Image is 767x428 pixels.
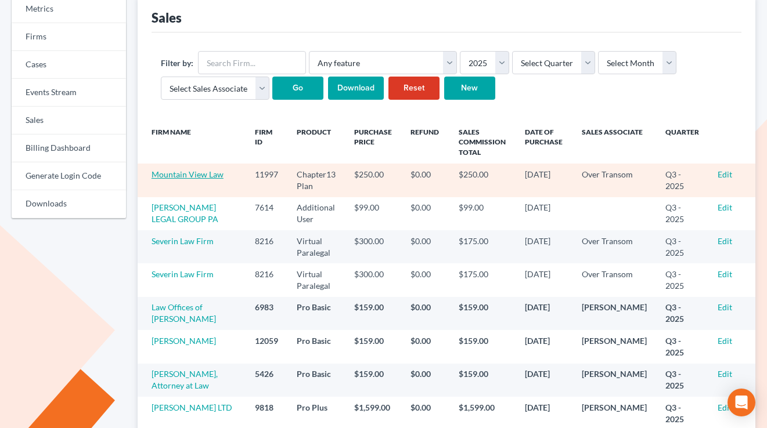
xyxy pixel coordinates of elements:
[516,230,572,263] td: [DATE]
[516,197,572,230] td: [DATE]
[328,77,384,100] input: Download
[718,169,732,179] a: Edit
[287,263,345,296] td: Virtual Paralegal
[287,164,345,197] td: Chapter13 Plan
[161,57,193,69] label: Filter by:
[656,263,708,296] td: Q3 - 2025
[572,297,656,330] td: [PERSON_NAME]
[401,121,449,164] th: Refund
[287,121,345,164] th: Product
[272,77,323,100] input: Go
[449,230,516,263] td: $175.00
[345,197,401,230] td: $99.00
[718,402,732,412] a: Edit
[246,230,287,263] td: 8216
[656,364,708,397] td: Q3 - 2025
[246,164,287,197] td: 11997
[718,369,732,379] a: Edit
[572,230,656,263] td: Over Transom
[345,297,401,330] td: $159.00
[656,297,708,330] td: Q3 - 2025
[12,51,126,79] a: Cases
[246,297,287,330] td: 6983
[444,77,495,100] a: New
[728,389,755,416] div: Open Intercom Messenger
[246,330,287,363] td: 12059
[345,330,401,363] td: $159.00
[246,197,287,230] td: 7614
[12,23,126,51] a: Firms
[718,202,732,212] a: Edit
[656,230,708,263] td: Q3 - 2025
[246,263,287,296] td: 8216
[287,297,345,330] td: Pro Basic
[572,263,656,296] td: Over Transom
[152,202,218,224] a: [PERSON_NAME] LEGAL GROUP PA
[516,121,572,164] th: Date of Purchase
[718,236,732,246] a: Edit
[401,164,449,197] td: $0.00
[449,121,516,164] th: Sales Commission Total
[449,197,516,230] td: $99.00
[449,330,516,363] td: $159.00
[516,364,572,397] td: [DATE]
[198,51,306,74] input: Search Firm...
[287,364,345,397] td: Pro Basic
[401,263,449,296] td: $0.00
[152,169,224,179] a: Mountain View Law
[152,269,214,279] a: Severin Law Firm
[12,190,126,218] a: Downloads
[152,369,218,390] a: [PERSON_NAME], Attorney at Law
[401,364,449,397] td: $0.00
[401,330,449,363] td: $0.00
[138,121,246,164] th: Firm Name
[152,302,216,324] a: Law Offices of [PERSON_NAME]
[449,164,516,197] td: $250.00
[656,121,708,164] th: Quarter
[345,164,401,197] td: $250.00
[287,197,345,230] td: Additional User
[345,230,401,263] td: $300.00
[345,364,401,397] td: $159.00
[449,364,516,397] td: $159.00
[12,135,126,162] a: Billing Dashboard
[572,330,656,363] td: [PERSON_NAME]
[718,336,732,346] a: Edit
[572,364,656,397] td: [PERSON_NAME]
[12,79,126,107] a: Events Stream
[572,121,656,164] th: Sales Associate
[152,9,182,26] div: Sales
[152,402,232,412] a: [PERSON_NAME] LTD
[656,197,708,230] td: Q3 - 2025
[401,197,449,230] td: $0.00
[388,77,440,100] a: Reset
[516,297,572,330] td: [DATE]
[246,121,287,164] th: Firm ID
[572,164,656,197] td: Over Transom
[449,263,516,296] td: $175.00
[287,230,345,263] td: Virtual Paralegal
[718,302,732,312] a: Edit
[656,164,708,197] td: Q3 - 2025
[449,297,516,330] td: $159.00
[345,121,401,164] th: Purchase Price
[246,364,287,397] td: 5426
[656,330,708,363] td: Q3 - 2025
[152,236,214,246] a: Severin Law Firm
[401,230,449,263] td: $0.00
[152,336,216,346] a: [PERSON_NAME]
[516,164,572,197] td: [DATE]
[12,107,126,135] a: Sales
[401,297,449,330] td: $0.00
[12,162,126,190] a: Generate Login Code
[516,263,572,296] td: [DATE]
[345,263,401,296] td: $300.00
[516,330,572,363] td: [DATE]
[287,330,345,363] td: Pro Basic
[718,269,732,279] a: Edit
